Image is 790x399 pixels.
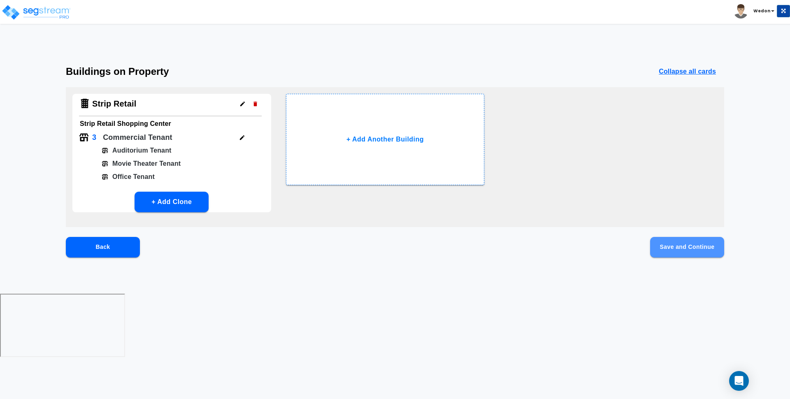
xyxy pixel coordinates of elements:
[650,237,724,257] button: Save and Continue
[92,99,136,109] h4: Strip Retail
[729,371,749,391] div: Open Intercom Messenger
[66,237,140,257] button: Back
[108,172,155,182] p: Office Tenant
[108,146,172,155] p: Auditorium Tenant
[286,94,485,185] button: + Add Another Building
[1,4,71,21] img: logo_pro_r.png
[102,147,108,154] img: Tenant Icon
[108,159,181,169] p: Movie Theater Tenant
[79,98,91,109] img: Building Icon
[659,67,716,77] p: Collapse all cards
[135,192,209,212] button: + Add Clone
[753,8,770,14] b: Wedon
[92,132,96,143] p: 3
[66,66,169,77] h3: Buildings on Property
[734,4,748,19] img: avatar.png
[102,160,108,167] img: Tenant Icon
[80,118,264,130] h6: Strip Retail Shopping Center
[102,174,108,180] img: Tenant Icon
[79,132,89,142] img: Tenant Icon
[103,132,172,143] p: Commercial Tenant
